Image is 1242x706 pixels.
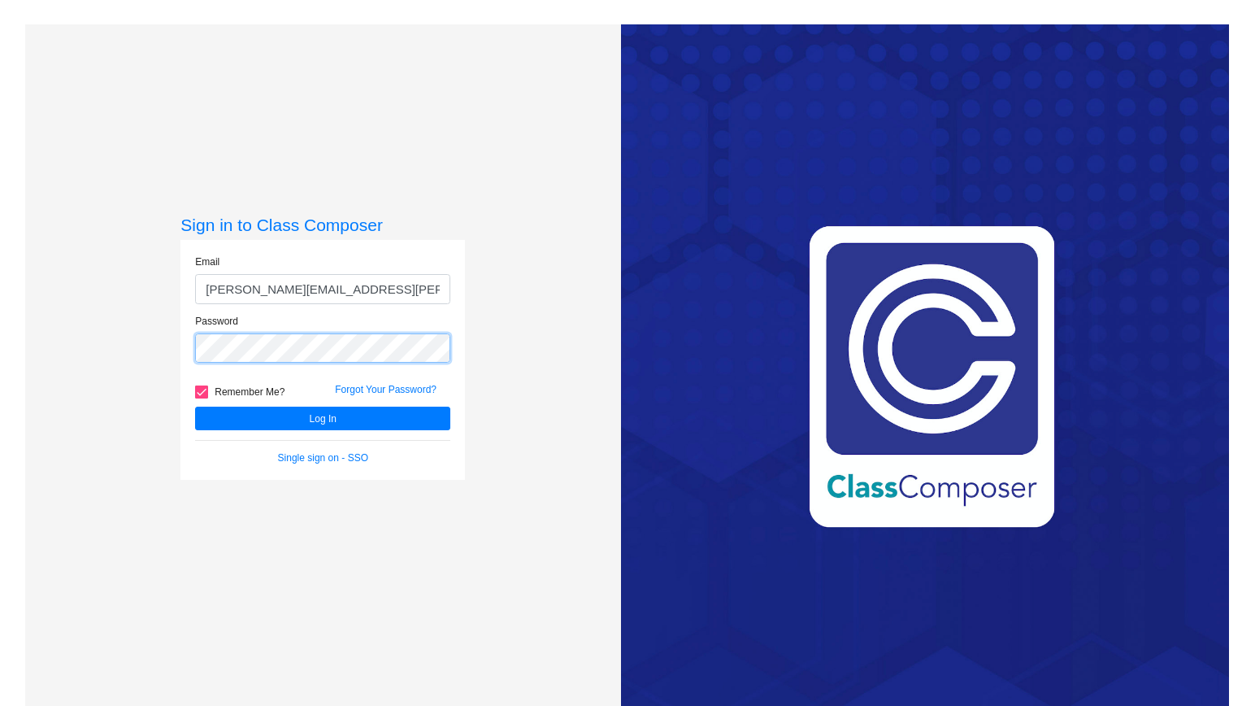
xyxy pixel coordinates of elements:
button: Log In [195,407,450,430]
label: Password [195,314,238,329]
h3: Sign in to Class Composer [180,215,465,235]
span: Remember Me? [215,382,284,402]
a: Single sign on - SSO [278,452,368,464]
a: Forgot Your Password? [335,384,436,395]
label: Email [195,255,219,269]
